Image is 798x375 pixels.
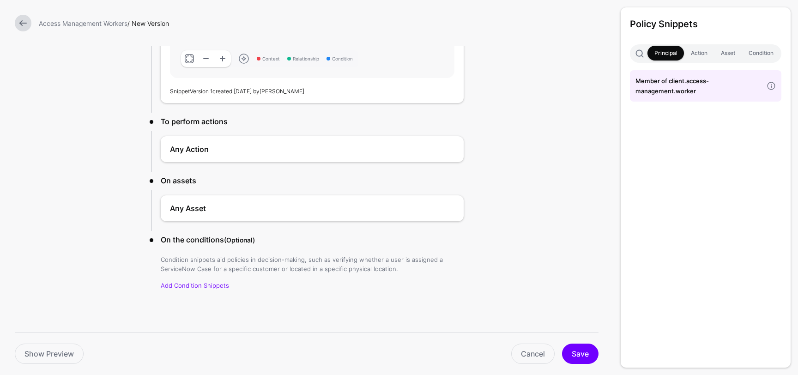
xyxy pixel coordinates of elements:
[647,46,684,60] a: Principal
[562,344,598,364] button: Save
[684,46,714,60] a: Action
[170,87,454,96] p: Snippet created [DATE] by
[635,76,763,96] h4: Member of client.access-management.worker
[260,88,304,95] app-identifier: [PERSON_NAME]
[326,55,353,62] span: Condition
[161,282,229,289] a: Add Condition Snippets
[190,88,212,95] a: Version 1
[630,17,781,31] h3: Policy Snippets
[287,55,319,62] span: Relationship
[170,203,427,214] h4: Any Asset
[511,344,555,364] a: Cancel
[39,19,127,27] a: Access Management Workers
[15,344,84,364] a: Show Preview
[257,55,280,62] span: Context
[161,234,464,246] h3: On the conditions
[224,236,255,244] small: (Optional)
[742,46,780,60] a: Condition
[161,255,464,273] p: Condition snippets aid policies in decision-making, such as verifying whether a user is assigned ...
[170,144,427,155] h4: Any Action
[161,116,464,127] h3: To perform actions
[714,46,742,60] a: Asset
[35,18,602,28] div: / New Version
[161,175,464,186] h3: On assets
